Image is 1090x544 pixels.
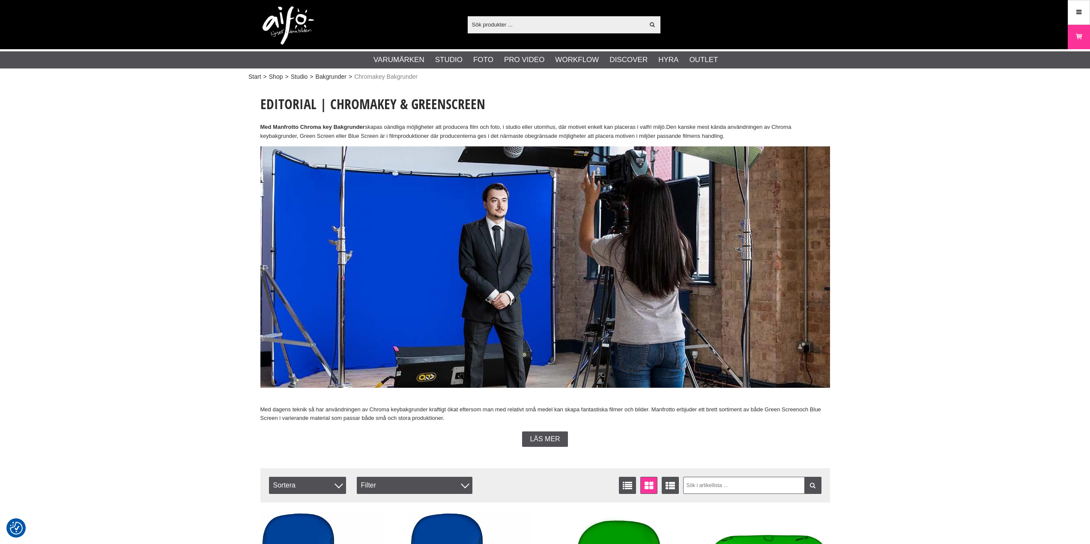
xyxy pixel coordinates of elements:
a: Studio [435,54,463,65]
span: > [285,72,288,81]
span: > [349,72,352,81]
a: Outlet [689,54,718,65]
p: Med dagens teknik så har användningen av Chroma keybakgrunder kraftigt ökat eftersom man med rela... [260,396,830,423]
span: Sortera [269,477,346,494]
a: Start [248,72,261,81]
a: Filtrera [804,477,821,494]
img: logo.png [263,6,314,45]
a: Discover [609,54,648,65]
strong: Med Manfrotto Chroma key Bakgrunder [260,124,365,130]
span: > [263,72,267,81]
h1: Editorial | Chromakey & Greenscreen [260,95,830,113]
a: Hyra [658,54,678,65]
a: Workflow [555,54,599,65]
p: skapas oändliga möjligheter att producera film och foto, i studio eller utomhus, där motivet enke... [260,123,830,141]
a: Utökad listvisning [662,477,679,494]
a: Fönstervisning [640,477,657,494]
a: Shop [269,72,283,81]
img: Chroma key from Lastolite by Manfrotto [260,146,830,388]
a: Studio [291,72,308,81]
div: Filter [357,477,472,494]
img: Revisit consent button [10,522,23,535]
span: Läs mer [530,435,560,443]
input: Sök i artikellista ... [683,477,821,494]
a: Pro Video [504,54,544,65]
input: Sök produkter ... [468,18,645,31]
a: Listvisning [619,477,636,494]
button: Samtyckesinställningar [10,520,23,536]
a: Varumärken [373,54,424,65]
span: Chromakey Bakgrunder [354,72,418,81]
span: > [310,72,313,81]
a: Bakgrunder [316,72,346,81]
a: Foto [473,54,493,65]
